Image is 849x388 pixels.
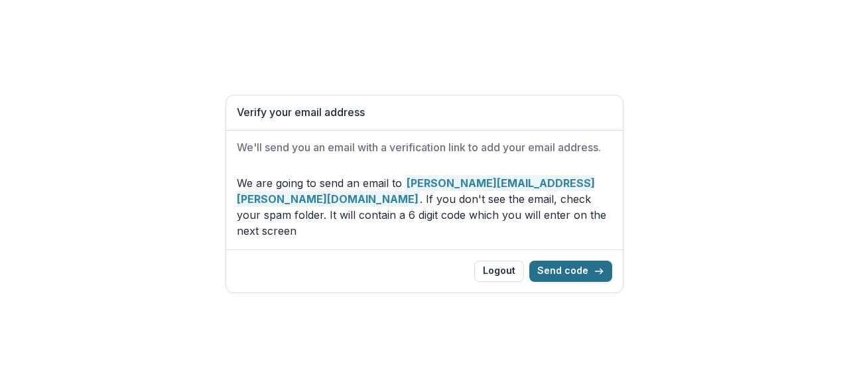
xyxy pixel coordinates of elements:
[237,106,612,119] h1: Verify your email address
[474,261,524,282] button: Logout
[237,175,612,239] p: We are going to send an email to . If you don't see the email, check your spam folder. It will co...
[237,175,595,207] strong: [PERSON_NAME][EMAIL_ADDRESS][PERSON_NAME][DOMAIN_NAME]
[237,141,612,154] h2: We'll send you an email with a verification link to add your email address.
[529,261,612,282] button: Send code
